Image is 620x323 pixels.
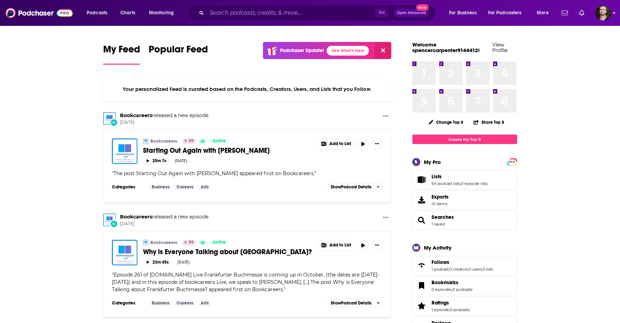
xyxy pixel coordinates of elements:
span: Bookmarks [432,279,458,286]
span: , [449,307,450,312]
img: Bookcareers [103,112,116,125]
a: Popular Feed [149,43,208,65]
button: Open AdvancedNew [394,9,429,17]
img: User Profile [596,5,611,21]
span: 41 items [432,201,449,206]
a: Ratings [415,301,429,311]
span: For Podcasters [488,8,522,18]
div: My Activity [424,244,451,251]
button: ShowPodcast Details [328,183,383,191]
a: Exports [412,191,517,209]
span: Podcasts [87,8,107,18]
a: 0 lists [483,267,493,272]
img: Podchaser - Follow, Share and Rate Podcasts [6,6,73,20]
a: 39 [182,240,196,245]
span: Active [213,239,226,246]
span: , [468,267,469,272]
span: Ratings [412,296,517,315]
a: Welcome spencercarpenter9144412! [412,41,480,53]
img: Bookcareers [143,138,149,144]
a: Arts [198,300,212,306]
a: Bookcareers [150,240,177,245]
a: View Profile [492,41,507,53]
a: 0 episodes [432,287,452,292]
span: Searches [412,211,517,230]
a: 0 podcasts [450,307,470,312]
a: 0 creators [449,267,468,272]
a: Show notifications dropdown [576,7,587,19]
span: Starting Out Again with [PERSON_NAME] [143,146,270,155]
div: [DATE] [177,260,190,265]
img: Bookcareers [103,214,116,226]
button: open menu [82,7,116,19]
span: Exports [432,194,449,200]
a: 1 podcast [432,267,449,272]
button: open menu [444,7,485,19]
a: Searches [415,215,429,225]
span: The post Starting Out Again with [PERSON_NAME] appeared first on Bookcareers. [114,170,314,177]
a: Active [210,240,229,245]
button: Show More Button [380,112,391,121]
span: ⌘ K [375,8,388,17]
span: More [537,8,549,18]
span: Show Podcast Details [331,185,371,189]
span: , [482,267,483,272]
span: [DATE] [120,221,208,227]
a: Bookcareers [120,214,152,220]
span: For Business [449,8,477,18]
a: 64 podcast lists [432,181,460,186]
span: Bookmarks [412,276,517,295]
button: 25m 7s [143,158,169,164]
span: Follows [432,259,449,265]
a: Follows [432,259,493,265]
button: Show More Button [318,139,355,149]
div: New Episode [110,119,118,126]
a: Careers [174,300,196,306]
span: Why is Everyone Talking about [GEOGRAPHIC_DATA]? [143,247,312,256]
span: Follows [412,256,517,275]
h3: Categories [112,300,143,306]
span: 39 [188,138,193,145]
img: Starting Out Again with Lucy Melville [112,138,137,164]
p: Podchaser Update! [280,48,324,53]
span: [DATE] [120,120,208,125]
span: PRO [508,159,516,165]
button: Change Top 8 [425,118,468,127]
button: Show More Button [371,138,383,150]
span: Monitoring [149,8,174,18]
button: Show profile menu [596,5,611,21]
h3: released a new episode [120,214,208,220]
span: Ratings [432,300,449,306]
span: Lists [412,170,517,189]
span: Active [213,138,226,145]
a: 0 episode lists [461,181,487,186]
a: Starting Out Again with [PERSON_NAME] [143,146,313,155]
button: open menu [484,7,532,19]
span: Exports [415,195,429,205]
button: Show More Button [380,214,391,222]
a: Searches [432,214,454,220]
a: 0 users [469,267,482,272]
input: Search podcasts, credits, & more... [207,7,375,19]
a: Lists [432,173,487,180]
div: Your personalized Feed is curated based on the Podcasts, Creators, Users, and Lists that you Follow. [103,77,392,101]
span: 39 [188,239,193,246]
a: Bookcareers [150,138,177,144]
a: 39 [182,138,196,144]
a: Why is Everyone Talking about [GEOGRAPHIC_DATA]? [143,247,313,256]
h3: Categories [112,184,143,190]
a: PRO [508,159,516,164]
span: " " [112,272,379,293]
span: Lists [432,173,442,180]
span: , [460,181,461,186]
a: Create My Top 8 [412,135,517,144]
a: Why is Everyone Talking about Frankfurt? [112,240,137,265]
span: Charts [120,8,135,18]
span: My Feed [103,43,140,59]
